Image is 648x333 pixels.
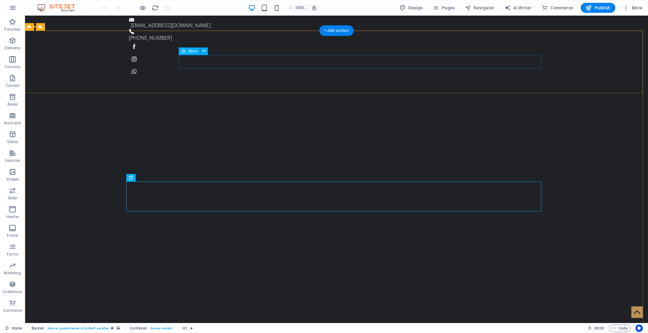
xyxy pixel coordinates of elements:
span: AI Writer [505,5,532,11]
p: Slider [8,196,18,201]
p: Images [6,177,19,182]
span: Menu [188,49,198,53]
p: Features [5,158,20,163]
i: This element contains a background [116,326,120,330]
img: Editor Logo [36,4,83,12]
h6: 100% [295,4,305,12]
p: Footer [7,233,18,238]
button: Navigator [462,3,497,13]
span: Click to select. Double-click to edit [183,325,188,332]
i: Reload page [152,4,159,12]
p: Tables [7,139,18,144]
p: Collections [3,289,22,294]
span: . banner-content [150,325,173,332]
h6: Session time [588,325,604,332]
button: Usercentrics [635,325,643,332]
span: Navigator [465,5,495,11]
i: This element is a customizable preset [111,326,114,330]
button: Design [397,3,425,13]
button: Commerce [539,3,576,13]
button: AI Writer [502,3,534,13]
button: Click here to leave preview mode and continue editing [139,4,147,12]
span: Code [612,325,628,332]
span: 00 00 [594,325,604,332]
span: Publish [586,5,610,11]
i: On resize automatically adjust zoom level to fit chosen device. [311,5,317,11]
button: reload [152,4,159,12]
button: Code [609,325,630,332]
span: . banner .preset-banner-v3-default .parallax [47,325,108,332]
nav: breadcrumb [32,325,193,332]
p: Commerce [3,308,22,313]
p: Marketing [4,271,21,276]
p: Favorites [4,27,20,32]
button: Publish [581,3,615,13]
button: Pages [430,3,457,13]
p: Forms [7,252,18,257]
span: Commerce [542,5,573,11]
button: 100% [286,4,308,12]
span: More [623,5,643,11]
p: Boxes [8,102,18,107]
div: + Add section [319,25,354,36]
a: Click to cancel selection. Double-click to open Pages [5,325,22,332]
p: Content [6,83,19,88]
span: : [599,326,600,331]
div: Design (Ctrl+Alt+Y) [397,3,425,13]
span: Pages [433,5,455,11]
p: Elements [5,46,21,51]
i: Element contains an animation [190,326,193,330]
button: More [620,3,645,13]
p: Accordion [4,121,21,126]
p: Columns [5,64,20,69]
span: Design [399,5,423,11]
span: Click to select. Double-click to edit [130,325,147,332]
span: Click to select. Double-click to edit [32,325,45,332]
p: Header [6,214,19,219]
